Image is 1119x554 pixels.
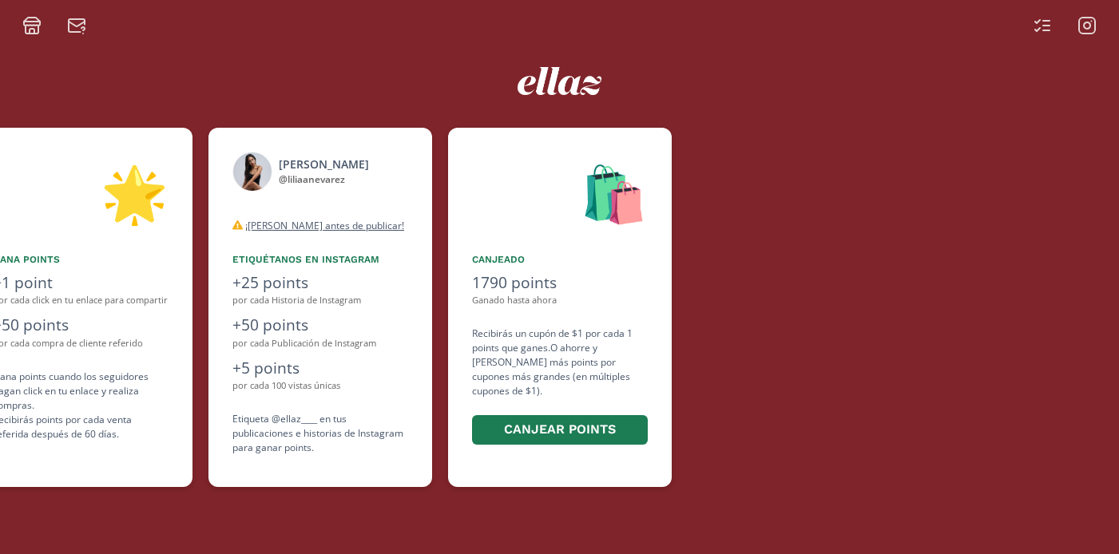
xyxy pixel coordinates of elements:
u: ¡[PERSON_NAME] antes de publicar! [245,219,404,232]
div: Recibirás un cupón de $1 por cada 1 points que ganes. O ahorre y [PERSON_NAME] más points por cup... [472,326,648,447]
div: por cada 100 vistas únicas [232,379,408,393]
div: por cada Historia de Instagram [232,294,408,307]
div: Etiquétanos en Instagram [232,252,408,267]
img: ew9eVGDHp6dD [518,67,601,95]
div: 🛍️ [472,152,648,233]
img: 472866662_2015896602243155_15014156077129679_n.jpg [232,152,272,192]
div: +5 points [232,357,408,380]
div: [PERSON_NAME] [279,156,369,172]
div: por cada Publicación de Instagram [232,337,408,350]
div: Etiqueta @ellaz____ en tus publicaciones e historias de Instagram para ganar points. [232,412,408,455]
div: Ganado hasta ahora [472,294,648,307]
button: Canjear points [472,415,648,445]
div: 1790 points [472,271,648,295]
div: Canjeado [472,252,648,267]
div: +50 points [232,314,408,337]
div: @ liliaanevarez [279,172,369,187]
div: +25 points [232,271,408,295]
